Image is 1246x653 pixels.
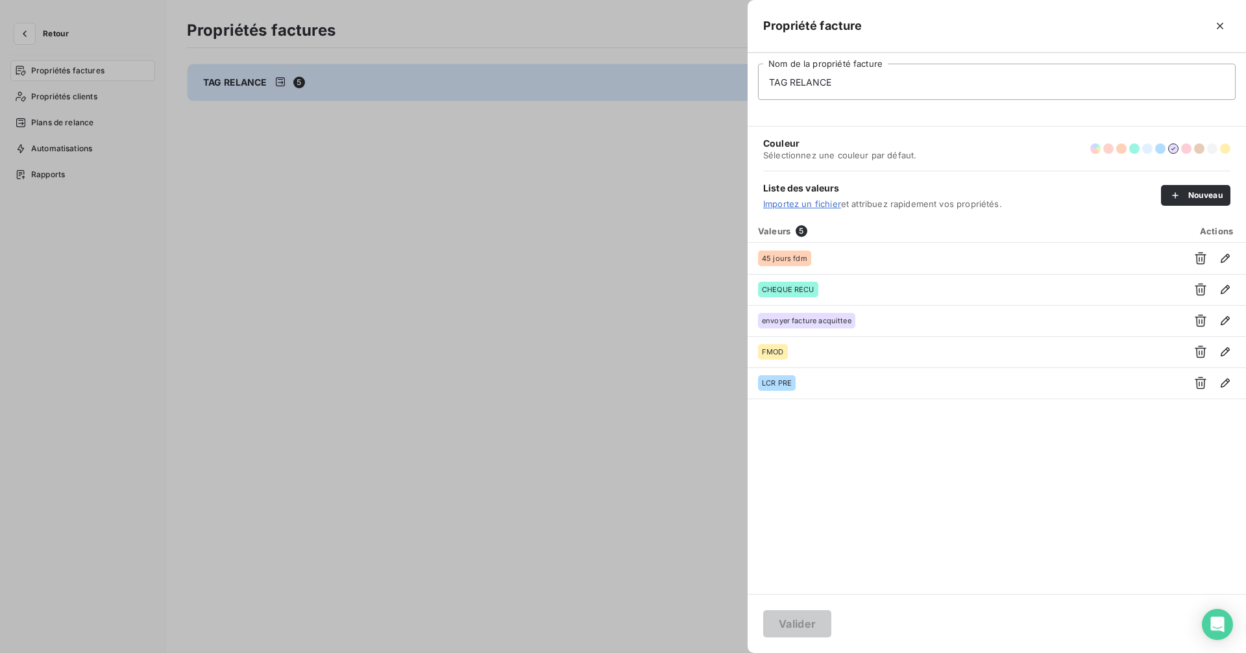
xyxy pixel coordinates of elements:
h5: Propriété facture [763,17,862,35]
a: Importez un fichier [763,199,841,209]
span: CHEQUE RECU [762,286,814,293]
input: placeholder [758,64,1236,100]
span: FMOD [762,348,784,356]
span: Couleur [763,137,916,150]
span: 45 jours fdm [762,254,807,262]
span: et attribuez rapidement vos propriétés. [763,199,1161,209]
span: LCR PRE [762,379,792,387]
div: Open Intercom Messenger [1202,609,1233,640]
span: envoyer facture acquittee [762,317,851,325]
button: Valider [763,610,831,637]
span: 5 [796,225,807,237]
div: Valeurs [750,225,1177,238]
button: Nouveau [1161,185,1230,206]
span: Liste des valeurs [763,182,1161,195]
span: Sélectionnez une couleur par défaut. [763,150,916,160]
span: Actions [1200,226,1233,236]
